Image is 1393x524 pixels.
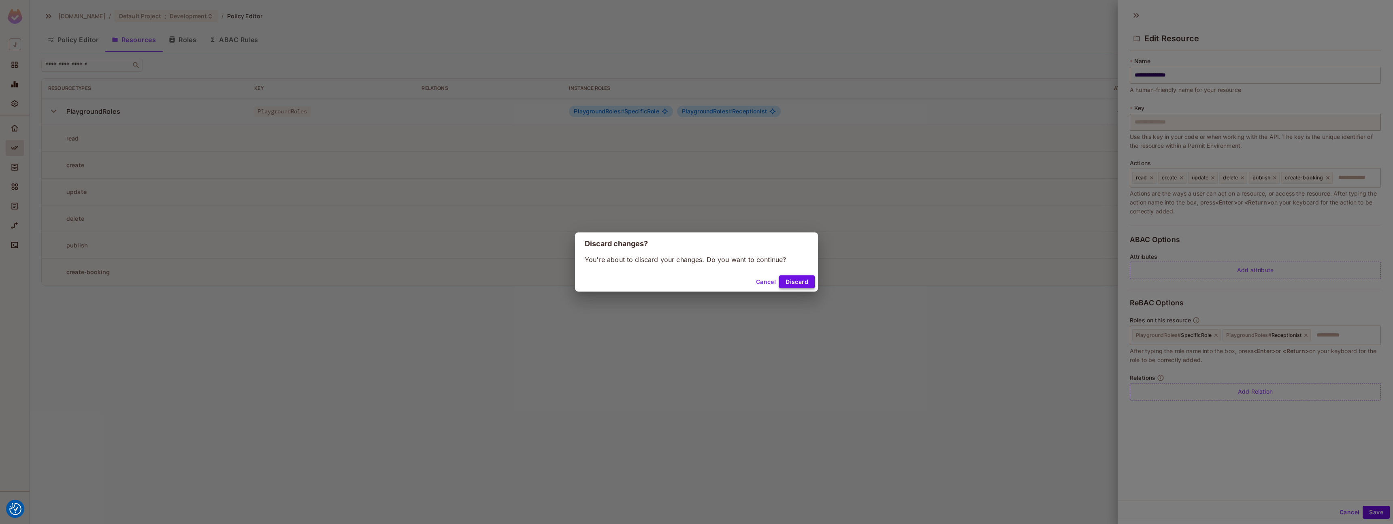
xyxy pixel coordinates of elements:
button: Cancel [753,275,779,288]
button: Consent Preferences [9,503,21,515]
p: You're about to discard your changes. Do you want to continue? [585,255,808,264]
button: Discard [779,275,815,288]
h2: Discard changes? [575,232,818,255]
img: Revisit consent button [9,503,21,515]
